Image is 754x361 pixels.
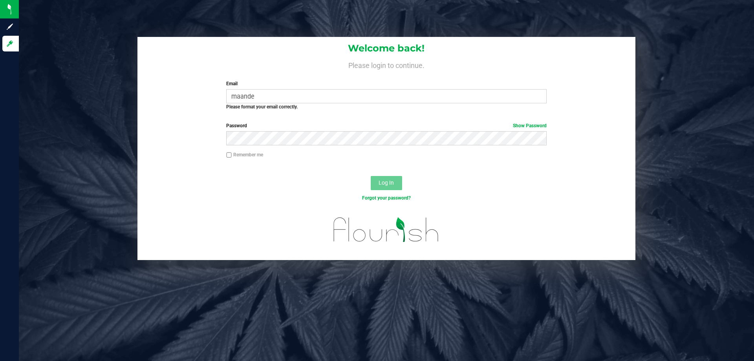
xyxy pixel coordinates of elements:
a: Show Password [513,123,547,128]
label: Remember me [226,151,263,158]
button: Log In [371,176,402,190]
h1: Welcome back! [137,43,635,53]
a: Forgot your password? [362,195,411,201]
img: flourish_logo.svg [324,210,448,250]
strong: Please format your email correctly. [226,104,298,110]
span: Log In [379,180,394,186]
inline-svg: Log in [6,40,14,48]
label: Email [226,80,546,87]
h4: Please login to continue. [137,60,635,69]
inline-svg: Sign up [6,23,14,31]
input: Remember me [226,152,232,158]
span: Password [226,123,247,128]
